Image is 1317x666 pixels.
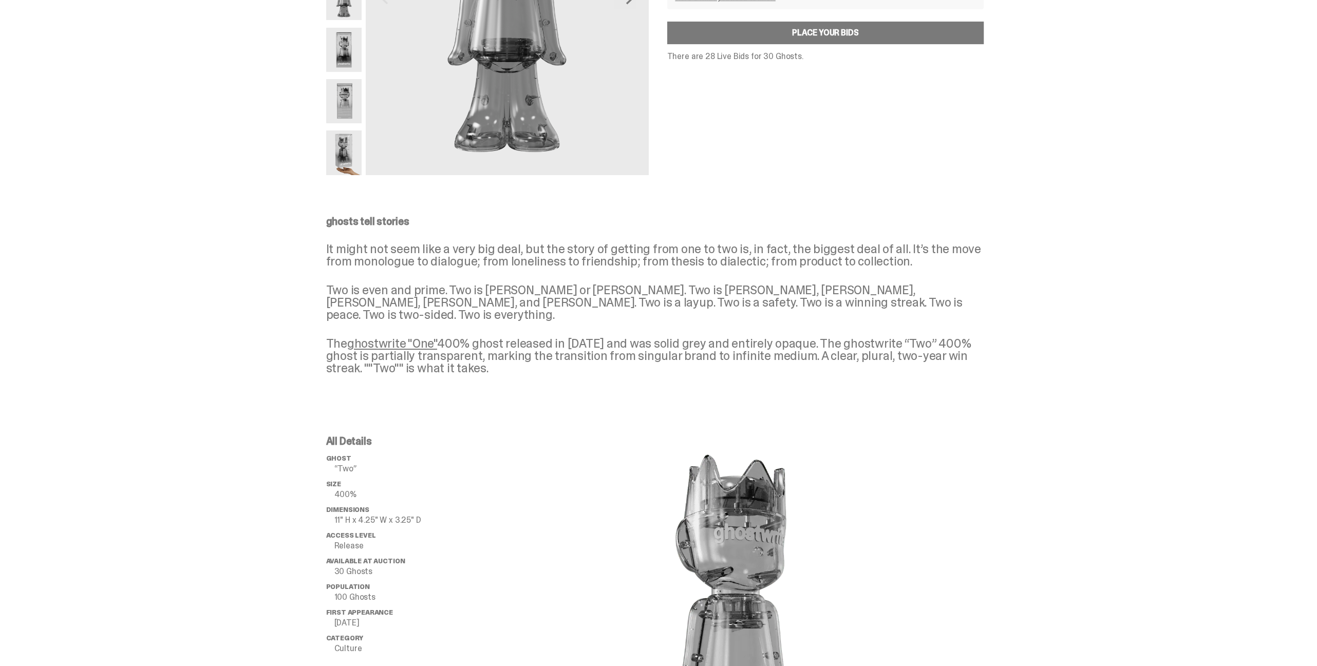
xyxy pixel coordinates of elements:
span: Dimensions [326,505,369,514]
span: Size [326,480,341,488]
p: 400% [334,490,491,499]
a: ghostwrite "One" [347,335,437,351]
p: Culture [334,644,491,653]
p: It might not seem like a very big deal, but the story of getting from one to two is, in fact, the... [326,243,984,268]
p: The 400% ghost released in [DATE] and was solid grey and entirely opaque. The ghostwrite “Two” 40... [326,337,984,374]
p: There are 28 Live Bids for 30 Ghosts. [667,52,984,61]
p: 11" H x 4.25" W x 3.25" D [334,516,491,524]
img: ghostwrite_Two_17.png [326,79,362,123]
span: Population [326,582,370,591]
span: Category [326,634,364,642]
img: ghostwrite_Two_14.png [326,28,362,72]
span: First Appearance [326,608,393,617]
p: All Details [326,436,491,446]
p: ghosts tell stories [326,216,984,226]
p: “Two” [334,465,491,473]
p: Two is even and prime. Two is [PERSON_NAME] or [PERSON_NAME]. Two is [PERSON_NAME], [PERSON_NAME]... [326,284,984,321]
span: ghost [326,454,351,463]
p: Release [334,542,491,550]
p: [DATE] [334,619,491,627]
img: ghostwrite_Two_Last.png [326,130,362,175]
span: Access Level [326,531,376,540]
p: 100 Ghosts [334,593,491,601]
p: 30 Ghosts [334,567,491,576]
a: Place your Bids [667,22,984,44]
span: Available at Auction [326,557,405,565]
